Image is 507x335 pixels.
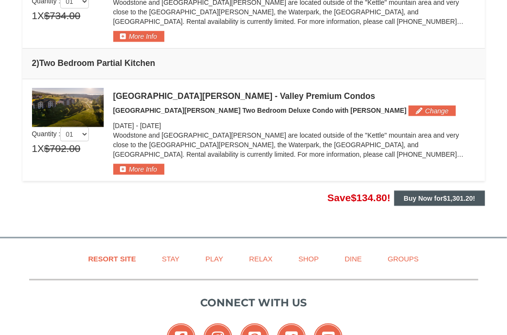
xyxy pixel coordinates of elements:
[113,122,134,130] span: [DATE]
[443,195,473,202] span: $1,301.20
[44,9,80,23] span: $734.00
[113,164,164,174] button: More Info
[36,58,39,68] span: )
[113,31,164,42] button: More Info
[327,192,390,203] span: Save !
[194,248,235,270] a: Play
[404,195,475,202] strong: Buy Now for !
[32,130,89,138] span: Quantity :
[113,91,475,101] div: [GEOGRAPHIC_DATA][PERSON_NAME] - Valley Premium Condos
[32,88,104,127] img: 19219041-4-ec11c166.jpg
[351,192,387,203] span: $134.80
[409,106,456,116] button: Change
[140,122,161,130] span: [DATE]
[333,248,374,270] a: Dine
[376,248,431,270] a: Groups
[29,295,478,311] p: Connect with us
[287,248,331,270] a: Shop
[37,9,44,23] span: X
[32,9,38,23] span: 1
[237,248,284,270] a: Relax
[32,58,475,68] h4: 2 Two Bedroom Partial Kitchen
[76,248,148,270] a: Resort Site
[150,248,192,270] a: Stay
[37,141,44,156] span: X
[113,107,407,114] span: [GEOGRAPHIC_DATA][PERSON_NAME] Two Bedroom Deluxe Condo with [PERSON_NAME]
[136,122,138,130] span: -
[32,141,38,156] span: 1
[394,191,485,206] button: Buy Now for$1,301.20!
[44,141,80,156] span: $702.00
[113,130,475,159] p: Woodstone and [GEOGRAPHIC_DATA][PERSON_NAME] are located outside of the "Kettle" mountain area an...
